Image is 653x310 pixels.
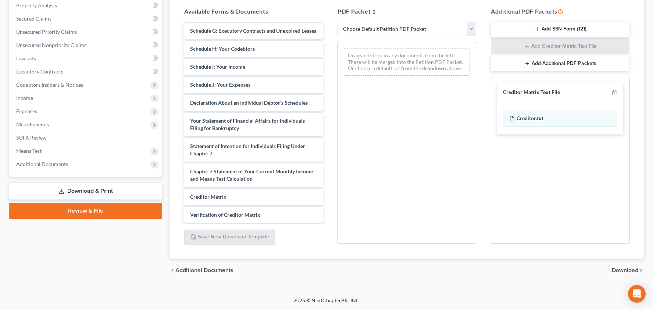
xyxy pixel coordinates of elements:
div: Drag-and-drop in any documents from the left. These will be merged into the Petition PDF Packet. ... [344,48,470,76]
span: Schedule J: Your Expenses [190,82,250,88]
a: Unsecured Nonpriority Claims [10,39,162,52]
span: Statement of Intention for Individuals Filing Under Chapter 7 [190,143,305,156]
button: Add Additional PDF Packets [491,56,629,71]
span: Your Statement of Financial Affairs for Individuals Filing for Bankruptcy [190,118,305,131]
span: Verification of Creditor Matrix [190,212,260,218]
a: Unsecured Priority Claims [10,25,162,39]
div: 2025 © NextChapterBK, INC [117,297,536,310]
i: chevron_left [170,267,175,273]
button: Add Creditor Matrix Text File [491,38,629,54]
span: Codebtors Insiders & Notices [16,82,83,88]
span: Expenses [16,108,37,114]
a: chevron_left Additional Documents [170,267,233,273]
span: Schedule I: Your Income [190,64,245,70]
span: Secured Claims [16,15,51,22]
span: SOFA Review [16,134,47,141]
span: Unsecured Nonpriority Claims [16,42,86,48]
span: Miscellaneous [16,121,49,127]
button: Add SSN Form (121) [491,22,629,37]
span: Executory Contracts [16,68,63,75]
button: Save New Download Template [184,230,275,245]
a: SOFA Review [10,131,162,144]
a: Review & File [9,203,162,219]
span: Income [16,95,33,101]
span: Schedule G: Executory Contracts and Unexpired Leases [190,28,316,34]
span: Chapter 7 Statement of Your Current Monthly Income and Means-Test Calculation [190,168,313,182]
a: Lawsuits [10,52,162,65]
span: Additional Documents [16,161,68,167]
i: chevron_right [638,267,644,273]
div: Open Intercom Messenger [628,285,646,303]
div: Creditor.txt [503,110,617,127]
h5: Available Forms & Documents [184,7,323,16]
span: Property Analysis [16,2,57,8]
a: Executory Contracts [10,65,162,78]
span: Additional Documents [175,267,233,273]
a: Secured Claims [10,12,162,25]
span: Declaration About an Individual Debtor's Schedules [190,100,308,106]
span: Lawsuits [16,55,36,61]
div: Creditor Matrix Text File [503,89,560,96]
span: Schedule H: Your Codebtors [190,46,255,52]
span: Download [612,267,638,273]
button: Download chevron_right [612,267,644,273]
span: Means Test [16,148,42,154]
h5: PDF Packet 1 [338,7,476,16]
a: Download & Print [9,183,162,200]
span: Creditor Matrix [190,194,226,200]
span: Unsecured Priority Claims [16,29,77,35]
h5: Additional PDF Packets [491,7,629,16]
